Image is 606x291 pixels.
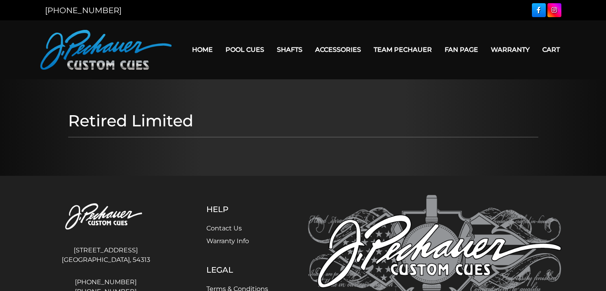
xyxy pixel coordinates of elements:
a: Warranty Info [206,237,249,245]
h5: Legal [206,265,268,275]
address: [STREET_ADDRESS] [GEOGRAPHIC_DATA], 54313 [45,242,167,268]
a: Team Pechauer [367,39,438,60]
a: Fan Page [438,39,484,60]
a: Accessories [309,39,367,60]
a: [PHONE_NUMBER] [45,6,122,15]
a: Cart [536,39,566,60]
img: Pechauer Custom Cues [45,195,167,239]
a: Contact Us [206,224,242,232]
a: Pool Cues [219,39,271,60]
img: Pechauer Custom Cues [40,30,172,70]
a: Shafts [271,39,309,60]
a: [PHONE_NUMBER] [45,277,167,287]
a: Warranty [484,39,536,60]
h5: Help [206,204,268,214]
a: Home [186,39,219,60]
h1: Retired Limited [68,111,538,130]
